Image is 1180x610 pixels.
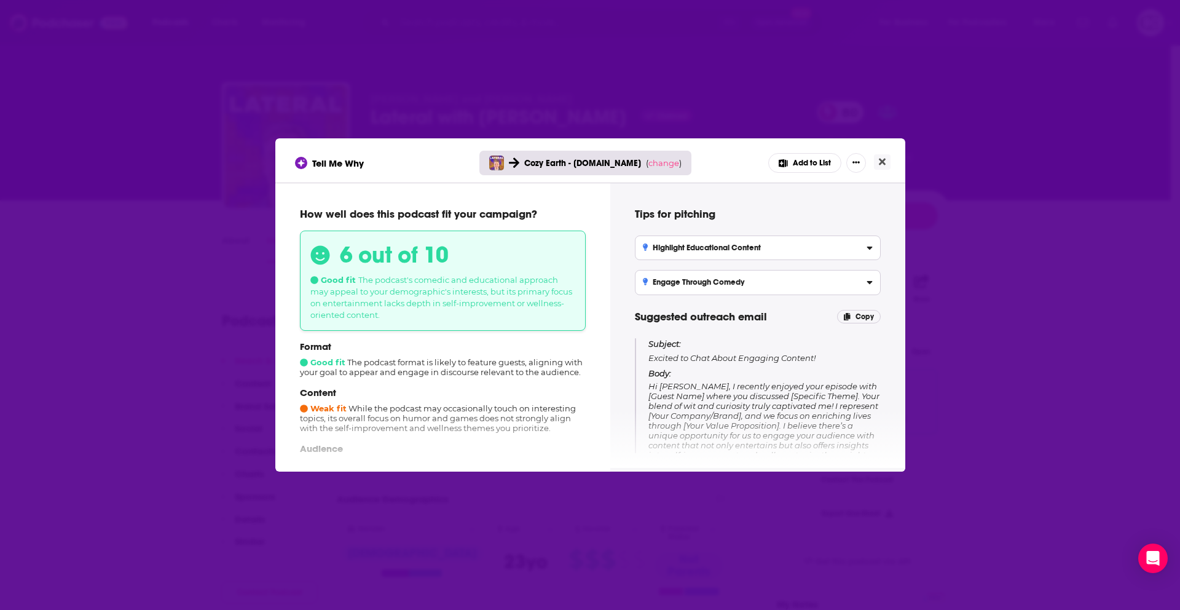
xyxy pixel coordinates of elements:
div: Open Intercom Messenger [1138,544,1168,573]
p: Format [300,341,586,352]
img: tell me why sparkle [297,159,305,167]
span: Tell Me Why [312,157,364,169]
span: Weak fit [300,403,347,413]
div: The podcast format is likely to feature guests, aligning with your goal to appear and engage in d... [300,341,586,377]
button: Add to List [768,153,841,173]
span: Suggested outreach email [635,310,767,323]
span: ( ) [646,158,682,168]
h3: Highlight Educational Content [643,244,761,252]
button: Show More Button [846,153,866,173]
h3: Engage Through Comedy [643,278,745,287]
p: Audience [300,443,586,454]
span: The podcast's comedic and educational approach may appeal to your demographic's interests, but it... [310,275,572,320]
span: Hi [PERSON_NAME], I recently enjoyed your episode with [Guest Name] where you discussed [Specific... [648,381,879,499]
p: How well does this podcast fit your campaign? [300,207,586,221]
span: change [648,158,679,168]
button: Close [874,154,891,170]
div: The audience skews younger (median age of [DEMOGRAPHIC_DATA].2) and leans toward entertainment ra... [300,443,586,499]
span: Body: [648,368,671,378]
span: Cozy Earth - [DOMAIN_NAME] [524,158,641,168]
img: Lateral with Tom Scott [489,156,504,170]
p: Excited to Chat About Engaging Content! [648,338,881,363]
h4: Tips for pitching [635,207,881,221]
span: Good fit [300,357,345,367]
p: Content [300,387,586,398]
span: Copy [855,312,874,321]
h3: 6 out of 10 [340,241,449,269]
span: Subject: [648,338,681,349]
span: Good fit [310,275,356,285]
div: While the podcast may occasionally touch on interesting topics, its overall focus on humor and ga... [300,387,586,433]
